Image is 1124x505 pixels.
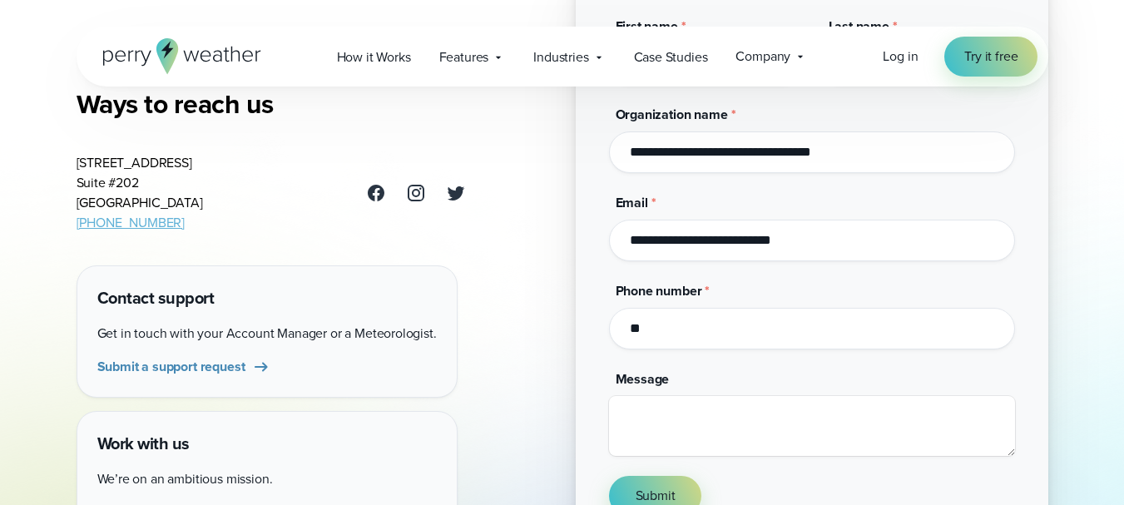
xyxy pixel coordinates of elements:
span: Features [439,47,489,67]
span: Industries [533,47,588,67]
span: First name [616,17,678,36]
span: Company [735,47,790,67]
address: [STREET_ADDRESS] Suite #202 [GEOGRAPHIC_DATA] [77,153,203,233]
span: How it Works [337,47,411,67]
span: Message [616,369,670,389]
span: Phone number [616,281,702,300]
a: How it Works [323,40,425,74]
span: Submit a support request [97,357,245,377]
span: Organization name [616,105,728,124]
span: Log in [883,47,918,66]
p: Get in touch with your Account Manager or a Meteorologist. [97,324,437,344]
span: Last name [829,17,889,36]
a: Log in [883,47,918,67]
a: Try it free [944,37,1037,77]
span: Case Studies [634,47,708,67]
a: Case Studies [620,40,722,74]
h4: Work with us [97,432,437,456]
a: Submit a support request [97,357,272,377]
span: Try it free [964,47,1018,67]
h4: Contact support [97,286,437,310]
a: [PHONE_NUMBER] [77,213,186,232]
p: We’re on an ambitious mission. [97,469,437,489]
h3: Ways to reach us [77,87,466,121]
span: Email [616,193,648,212]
